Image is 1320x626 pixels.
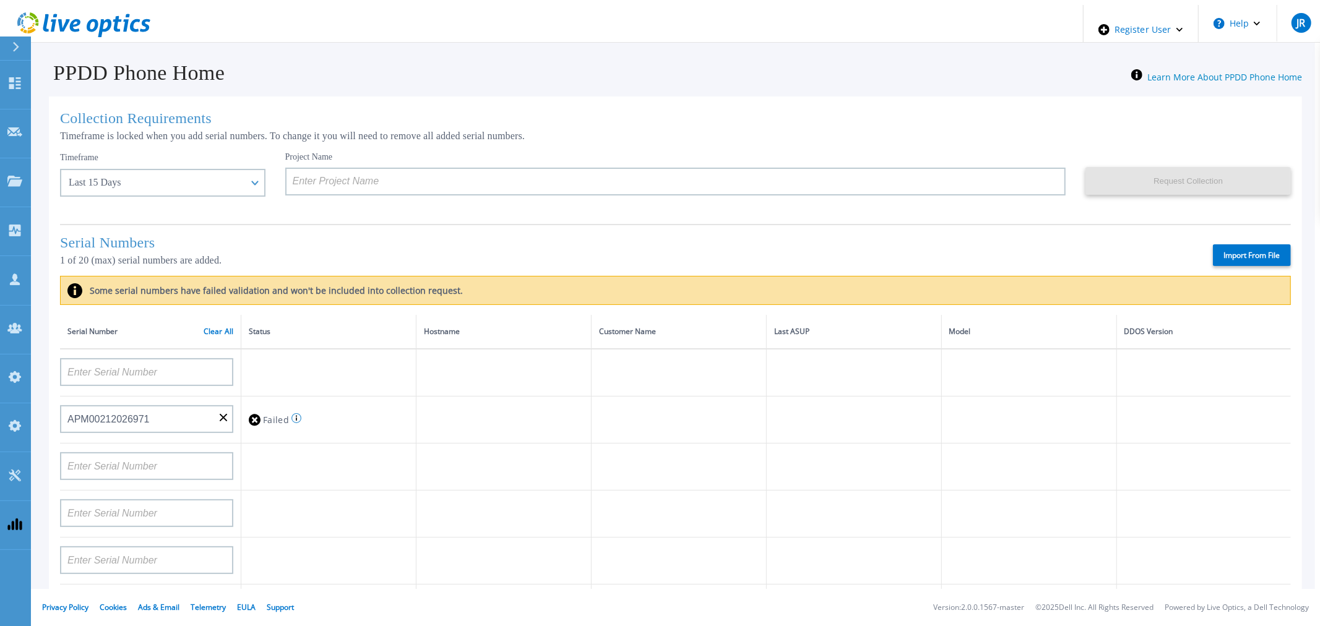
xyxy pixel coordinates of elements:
div: Failed [249,408,408,431]
a: Clear All [204,327,233,336]
li: Version: 2.0.0.1567-master [933,604,1024,612]
li: © 2025 Dell Inc. All Rights Reserved [1035,604,1154,612]
h1: Serial Numbers [60,234,344,251]
p: 1 of 20 (max) serial numbers are added. [60,255,344,266]
th: DDOS Version [1116,315,1291,349]
a: Privacy Policy [42,602,88,612]
li: Powered by Live Optics, a Dell Technology [1165,604,1309,612]
button: Help [1199,5,1276,42]
a: Learn More About PPDD Phone Home [1147,71,1302,83]
th: Status [241,315,416,349]
input: Enter Serial Number [60,358,233,386]
label: Timeframe [60,153,98,163]
button: Request Collection [1085,167,1291,195]
label: Import From File [1213,244,1291,266]
h1: Collection Requirements [60,110,1291,127]
input: Enter Project Name [285,168,1066,195]
a: Support [267,602,294,612]
input: Enter Serial Number [60,452,233,480]
a: Cookies [100,602,127,612]
div: Last 15 Days [69,177,243,188]
h1: PPDD Phone Home [36,61,225,85]
th: Hostname [416,315,591,349]
label: Some serial numbers have failed validation and won't be included into collection request. [82,285,463,296]
a: EULA [237,602,256,612]
div: Register User [1084,5,1198,54]
a: Ads & Email [138,602,179,612]
th: Model [941,315,1116,349]
label: Project Name [285,153,333,161]
input: Enter Serial Number [60,546,233,574]
span: JR [1296,18,1305,28]
a: Telemetry [191,602,226,612]
th: Last ASUP [766,315,941,349]
p: Timeframe is locked when you add serial numbers. To change it you will need to remove all added s... [60,131,1291,142]
div: Serial Number [67,325,233,338]
input: Enter Serial Number [60,499,233,527]
input: Enter Serial Number [60,405,233,433]
th: Customer Name [591,315,766,349]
